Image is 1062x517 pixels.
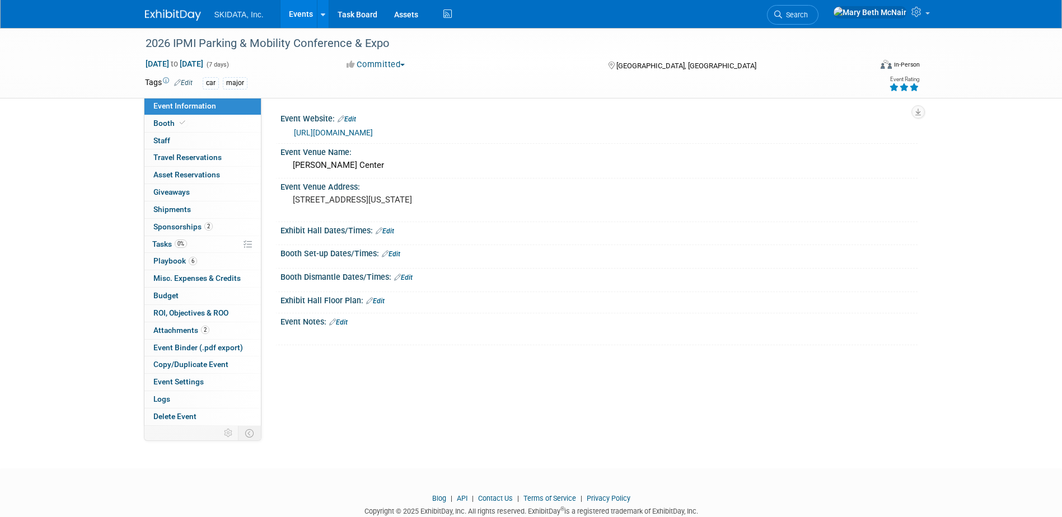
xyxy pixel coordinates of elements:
[469,494,476,502] span: |
[144,391,261,408] a: Logs
[169,59,180,68] span: to
[478,494,513,502] a: Contact Us
[805,58,920,75] div: Event Format
[881,60,892,69] img: Format-Inperson.png
[153,412,197,421] span: Delete Event
[578,494,585,502] span: |
[289,157,909,174] div: [PERSON_NAME] Center
[893,60,920,69] div: In-Person
[144,201,261,218] a: Shipments
[144,184,261,201] a: Giveaways
[153,153,222,162] span: Travel Reservations
[280,178,918,192] div: Event Venue Address:
[180,120,185,126] i: Booth reservation complete
[560,506,564,512] sup: ®
[238,426,261,440] td: Toggle Event Tabs
[144,340,261,356] a: Event Binder (.pdf export)
[153,274,241,283] span: Misc. Expenses & Credits
[144,270,261,287] a: Misc. Expenses & Credits
[142,34,854,54] div: 2026 IPMI Parking & Mobility Conference & Expo
[153,291,179,300] span: Budget
[204,222,213,231] span: 2
[205,61,229,68] span: (7 days)
[782,11,808,19] span: Search
[144,356,261,373] a: Copy/Duplicate Event
[144,253,261,270] a: Playbook6
[376,227,394,235] a: Edit
[448,494,455,502] span: |
[767,5,818,25] a: Search
[280,110,918,125] div: Event Website:
[457,494,467,502] a: API
[153,308,228,317] span: ROI, Objectives & ROO
[152,239,187,248] span: Tasks
[280,222,918,237] div: Exhibit Hall Dates/Times:
[203,77,219,89] div: car
[145,10,201,21] img: ExhibitDay
[144,236,261,253] a: Tasks0%
[587,494,630,502] a: Privacy Policy
[343,59,409,70] button: Committed
[153,377,204,386] span: Event Settings
[153,360,228,369] span: Copy/Duplicate Event
[153,394,170,403] span: Logs
[144,219,261,236] a: Sponsorships2
[189,257,197,265] span: 6
[833,6,907,18] img: Mary Beth McNair
[223,77,247,89] div: major
[144,167,261,184] a: Asset Reservations
[280,292,918,307] div: Exhibit Hall Floor Plan:
[144,98,261,115] a: Event Information
[153,101,216,110] span: Event Information
[145,59,204,69] span: [DATE] [DATE]
[616,62,756,70] span: [GEOGRAPHIC_DATA], [GEOGRAPHIC_DATA]
[153,256,197,265] span: Playbook
[153,343,243,352] span: Event Binder (.pdf export)
[201,326,209,334] span: 2
[153,326,209,335] span: Attachments
[214,10,264,19] span: SKIDATA, Inc.
[219,426,238,440] td: Personalize Event Tab Strip
[145,77,193,90] td: Tags
[144,288,261,304] a: Budget
[144,149,261,166] a: Travel Reservations
[175,239,187,248] span: 0%
[432,494,446,502] a: Blog
[366,297,385,305] a: Edit
[280,269,918,283] div: Booth Dismantle Dates/Times:
[293,195,534,205] pre: [STREET_ADDRESS][US_STATE]
[394,274,413,281] a: Edit
[144,305,261,322] a: ROI, Objectives & ROO
[144,115,261,132] a: Booth
[523,494,576,502] a: Terms of Service
[382,250,400,258] a: Edit
[280,313,918,328] div: Event Notes:
[280,144,918,158] div: Event Venue Name:
[514,494,522,502] span: |
[280,245,918,260] div: Booth Set-up Dates/Times:
[144,133,261,149] a: Staff
[153,222,213,231] span: Sponsorships
[144,322,261,339] a: Attachments2
[174,79,193,87] a: Edit
[329,318,348,326] a: Edit
[144,408,261,425] a: Delete Event
[153,187,190,196] span: Giveaways
[153,119,188,128] span: Booth
[889,77,919,82] div: Event Rating
[153,205,191,214] span: Shipments
[294,128,373,137] a: [URL][DOMAIN_NAME]
[153,170,220,179] span: Asset Reservations
[153,136,170,145] span: Staff
[144,374,261,391] a: Event Settings
[338,115,356,123] a: Edit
